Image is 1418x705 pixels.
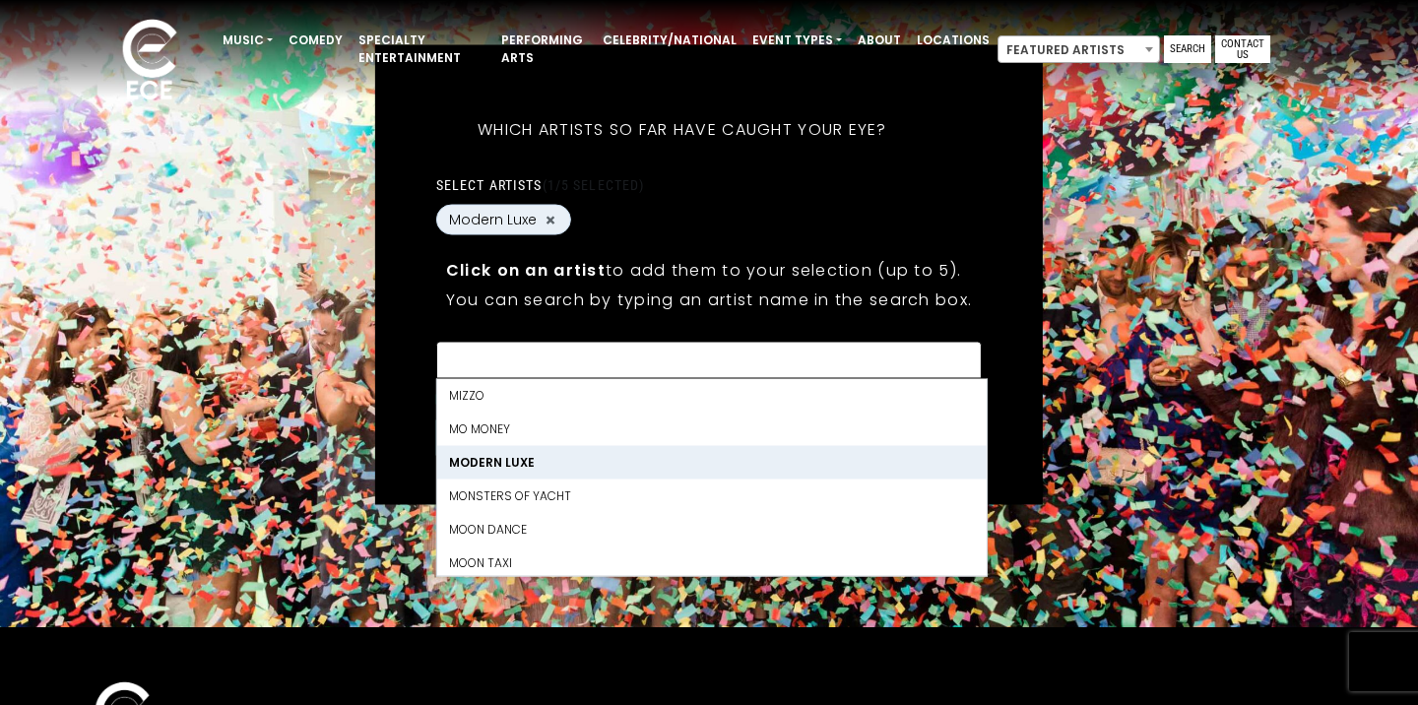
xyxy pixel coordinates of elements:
[436,176,644,194] label: Select artists
[351,24,493,75] a: Specialty Entertainment
[449,210,537,230] span: Modern Luxe
[1215,35,1270,63] a: Contact Us
[446,288,972,312] p: You can search by typing an artist name in the search box.
[437,413,987,446] li: MO MONEY
[100,14,199,109] img: ece_new_logo_whitev2-1.png
[215,24,281,57] a: Music
[493,24,595,75] a: Performing Arts
[998,35,1160,63] span: Featured Artists
[446,258,972,283] p: to add them to your selection (up to 5).
[436,95,929,165] h5: Which artists so far have caught your eye?
[437,379,987,413] li: Mizzo
[437,480,987,513] li: Monsters of Yacht
[281,24,351,57] a: Comedy
[437,446,987,480] li: Modern Luxe
[543,211,558,228] button: Remove Modern Luxe
[999,36,1159,64] span: Featured Artists
[595,24,744,57] a: Celebrity/National
[1164,35,1211,63] a: Search
[446,259,606,282] strong: Click on an artist
[437,546,987,580] li: Moon Taxi
[850,24,909,57] a: About
[437,513,987,546] li: MOON DANCE
[543,177,645,193] span: (1/5 selected)
[744,24,850,57] a: Event Types
[909,24,998,57] a: Locations
[449,354,969,372] textarea: Search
